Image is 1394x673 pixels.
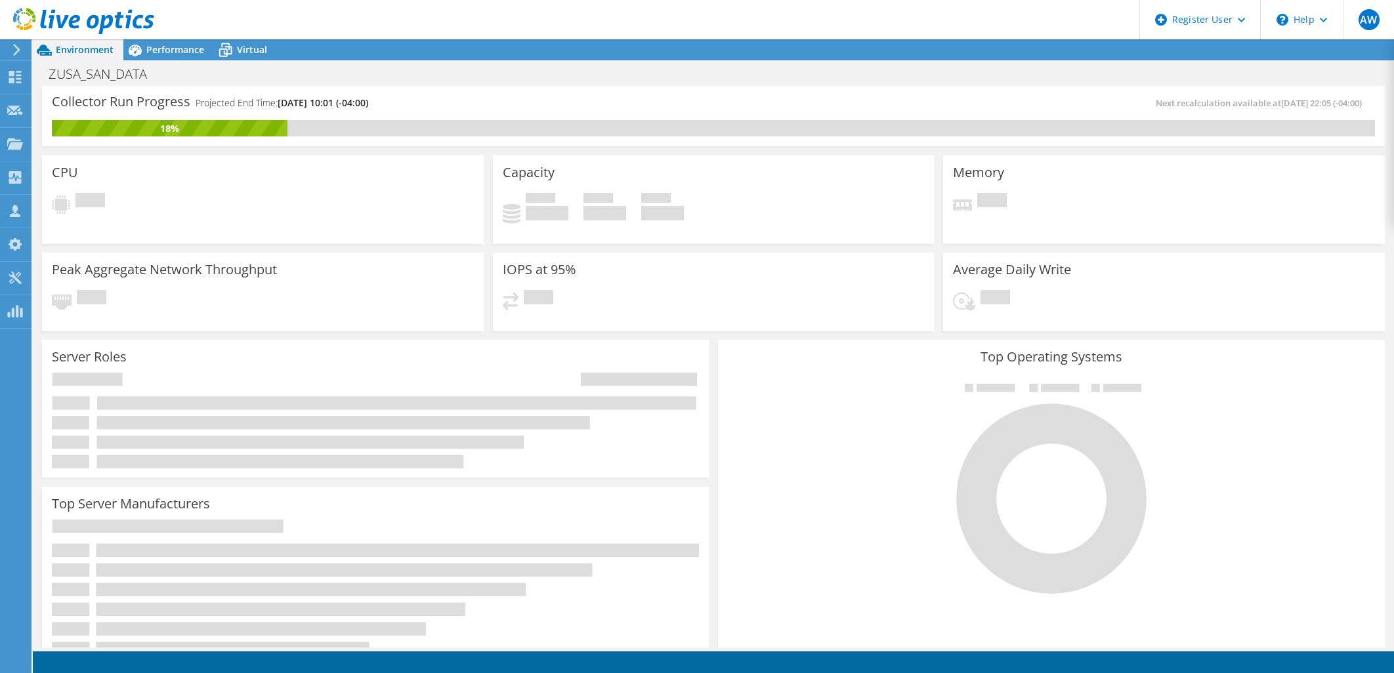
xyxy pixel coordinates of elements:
h3: Top Operating Systems [728,350,1375,364]
span: Pending [981,290,1010,308]
span: Total [641,193,671,206]
h3: Server Roles [52,350,127,364]
h3: Capacity [503,165,555,180]
span: Free [583,193,613,206]
span: Used [526,193,555,206]
span: AW [1359,9,1380,30]
h3: Peak Aggregate Network Throughput [52,262,277,277]
span: Pending [77,290,106,308]
h3: IOPS at 95% [503,262,576,277]
span: Next recalculation available at [1156,97,1368,109]
svg: \n [1277,14,1288,26]
span: Environment [56,43,114,56]
h4: 0 GiB [641,206,684,220]
span: Pending [524,290,553,308]
span: Pending [977,193,1007,211]
h3: CPU [52,165,78,180]
h3: Memory [953,165,1004,180]
span: Virtual [237,43,267,56]
span: Performance [146,43,204,56]
h3: Top Server Manufacturers [52,497,210,511]
h4: Projected End Time: [196,96,368,110]
div: 18% [52,121,287,136]
span: [DATE] 10:01 (-04:00) [278,96,368,109]
span: [DATE] 22:05 (-04:00) [1281,97,1362,109]
h4: 0 GiB [526,206,568,220]
span: Pending [75,193,105,211]
h4: 0 GiB [583,206,626,220]
h1: ZUSA_SAN_DATA [43,67,167,81]
h3: Average Daily Write [953,262,1071,277]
